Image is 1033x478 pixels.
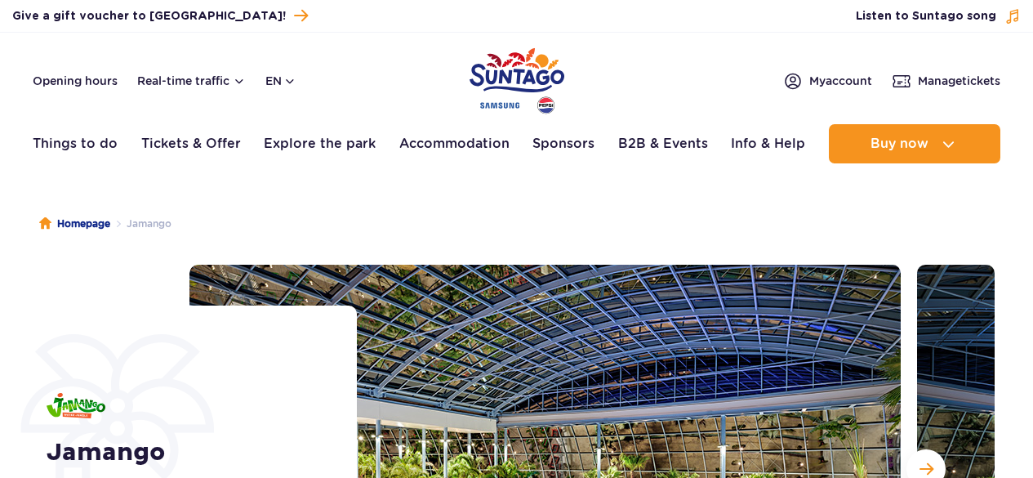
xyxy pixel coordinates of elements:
[47,393,105,418] img: Jamango
[892,71,1000,91] a: Managetickets
[39,216,110,232] a: Homepage
[618,124,708,163] a: B2B & Events
[33,73,118,89] a: Opening hours
[731,124,805,163] a: Info & Help
[110,216,171,232] li: Jamango
[141,124,241,163] a: Tickets & Offer
[137,74,246,87] button: Real-time traffic
[265,73,296,89] button: en
[399,124,510,163] a: Accommodation
[856,8,1021,25] button: Listen to Suntago song
[532,124,594,163] a: Sponsors
[470,41,564,116] a: Park of Poland
[12,8,286,25] span: Give a gift voucher to [GEOGRAPHIC_DATA]!
[47,438,320,467] h1: Jamango
[783,71,872,91] a: Myaccount
[33,124,118,163] a: Things to do
[829,124,1000,163] button: Buy now
[856,8,996,25] span: Listen to Suntago song
[264,124,376,163] a: Explore the park
[870,136,928,151] span: Buy now
[918,73,1000,89] span: Manage tickets
[12,5,308,27] a: Give a gift voucher to [GEOGRAPHIC_DATA]!
[809,73,872,89] span: My account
